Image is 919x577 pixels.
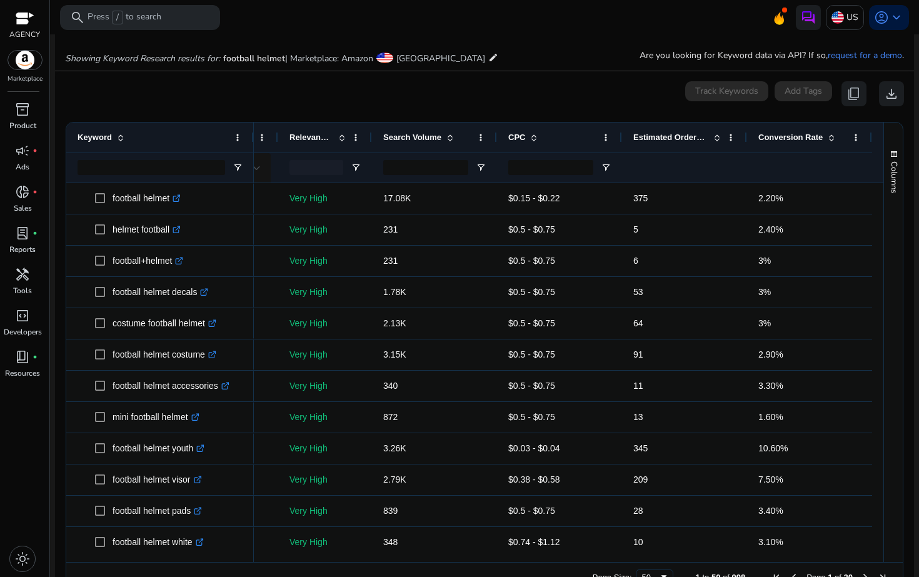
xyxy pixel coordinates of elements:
p: Very High [289,436,361,461]
span: 375 [633,193,648,203]
span: keyboard_arrow_down [889,10,904,25]
span: 5 [633,224,638,234]
p: Product [9,120,36,131]
span: $0.03 - $0.04 [508,443,560,453]
span: 3% [758,318,771,328]
button: download [879,81,904,106]
span: $0.5 - $0.75 [508,287,555,297]
span: 64 [633,318,643,328]
span: 3% [758,256,771,266]
span: campaign [15,143,30,158]
p: Developers [4,326,42,338]
span: 2.79K [383,474,406,484]
span: CPC [508,133,525,142]
p: mini football helmet [113,404,199,430]
p: Very High [289,248,361,274]
span: 6 [633,256,638,266]
span: 7.50% [758,474,783,484]
span: football helmet [223,53,285,64]
span: 17.08K [383,193,411,203]
span: 3.30% [758,381,783,391]
p: Tools [13,285,32,296]
span: book_4 [15,349,30,364]
span: 2.40% [758,224,783,234]
p: helmet football [113,217,181,243]
p: Very High [289,217,361,243]
span: / [112,11,123,24]
span: 28 [633,506,643,516]
p: Very High [289,529,361,555]
span: 2.13K [383,318,406,328]
span: | Marketplace: Amazon [285,53,373,64]
input: Keyword Filter Input [78,160,225,175]
span: 3.10% [758,537,783,547]
img: amazon.svg [8,51,42,69]
p: Very High [289,279,361,305]
span: $0.5 - $0.75 [508,506,555,516]
p: Very High [289,342,361,368]
span: $0.5 - $0.75 [508,318,555,328]
mat-icon: edit [488,50,498,65]
span: 340 [383,381,398,391]
span: $0.15 - $0.22 [508,193,560,203]
span: 91 [633,349,643,359]
p: Sales [14,203,32,214]
span: handyman [15,267,30,282]
span: 209 [633,474,648,484]
span: $0.5 - $0.75 [508,224,555,234]
p: football helmet decals [113,279,208,305]
span: [GEOGRAPHIC_DATA] [396,53,485,64]
span: 3.26K [383,443,406,453]
p: football helmet pads [113,498,202,524]
span: code_blocks [15,308,30,323]
span: 13 [633,412,643,422]
p: Resources [5,368,40,379]
span: Conversion Rate [758,133,823,142]
button: Open Filter Menu [233,163,243,173]
span: $0.5 - $0.75 [508,412,555,422]
span: inventory_2 [15,102,30,117]
span: 231 [383,224,398,234]
p: US [846,6,858,28]
span: 2.20% [758,193,783,203]
span: Estimated Orders/Month [633,133,708,142]
span: download [884,86,899,101]
p: Reports [9,244,36,255]
p: costume football helmet [113,311,216,336]
span: 1.78K [383,287,406,297]
span: 345 [633,443,648,453]
span: search [70,10,85,25]
span: account_circle [874,10,889,25]
button: Open Filter Menu [351,163,361,173]
p: Press to search [88,11,161,24]
p: football helmet white [113,529,204,555]
span: Keyword [78,133,112,142]
p: Very High [289,186,361,211]
span: $0.74 - $1.12 [508,537,560,547]
span: fiber_manual_record [33,231,38,236]
span: fiber_manual_record [33,354,38,359]
input: Search Volume Filter Input [383,160,468,175]
img: us.svg [831,11,844,24]
p: Very High [289,373,361,399]
span: 839 [383,506,398,516]
i: Showing Keyword Research results for: [65,53,220,64]
span: 348 [383,537,398,547]
span: $0.5 - $0.75 [508,349,555,359]
p: Marketplace [8,74,43,84]
span: 231 [383,256,398,266]
button: Open Filter Menu [601,163,611,173]
button: Open Filter Menu [476,163,486,173]
p: football helmet accessories [113,373,229,399]
p: football helmet [113,186,181,211]
span: fiber_manual_record [33,148,38,153]
p: Very High [289,498,361,524]
span: $0.5 - $0.75 [508,256,555,266]
p: Very High [289,404,361,430]
span: 3% [758,287,771,297]
span: 872 [383,412,398,422]
span: Relevance Score [289,133,333,142]
span: light_mode [15,551,30,566]
span: 1.60% [758,412,783,422]
span: 11 [633,381,643,391]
